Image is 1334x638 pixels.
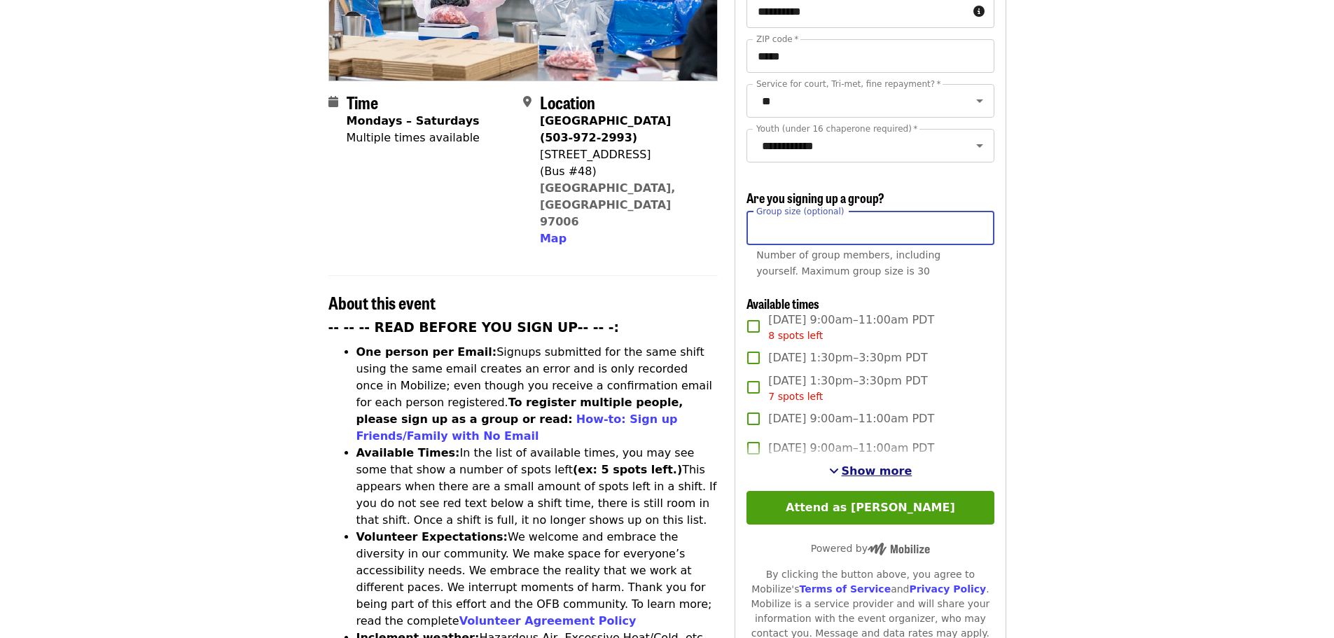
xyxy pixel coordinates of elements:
input: ZIP code [746,39,994,73]
label: Youth (under 16 chaperone required) [756,125,917,133]
li: In the list of available times, you may see some that show a number of spots left This appears wh... [356,445,718,529]
a: Volunteer Agreement Policy [459,614,637,627]
i: map-marker-alt icon [523,95,531,109]
span: [DATE] 9:00am–11:00am PDT [768,312,934,343]
i: calendar icon [328,95,338,109]
span: Are you signing up a group? [746,188,884,207]
strong: -- -- -- READ BEFORE YOU SIGN UP-- -- -: [328,320,620,335]
a: How-to: Sign up Friends/Family with No Email [356,412,678,443]
i: circle-info icon [973,5,985,18]
strong: To register multiple people, please sign up as a group or read: [356,396,683,426]
span: [DATE] 1:30pm–3:30pm PDT [768,349,927,366]
span: Group size (optional) [756,206,844,216]
strong: One person per Email: [356,345,497,359]
span: [DATE] 9:00am–11:00am PDT [768,410,934,427]
strong: Volunteer Expectations: [356,530,508,543]
li: Signups submitted for the same shift using the same email creates an error and is only recorded o... [356,344,718,445]
button: Map [540,230,567,247]
span: Time [347,90,378,114]
button: Open [970,91,989,111]
input: [object Object] [746,211,994,245]
span: Map [540,232,567,245]
div: [STREET_ADDRESS] [540,146,707,163]
span: [DATE] 1:30pm–3:30pm PDT [768,373,927,404]
span: About this event [328,290,436,314]
div: Multiple times available [347,130,480,146]
span: 7 spots left [768,391,823,402]
strong: Mondays – Saturdays [347,114,480,127]
a: Privacy Policy [909,583,986,595]
span: Powered by [811,543,930,554]
label: ZIP code [756,35,798,43]
span: Available times [746,294,819,312]
a: Terms of Service [799,583,891,595]
span: [DATE] 9:00am–11:00am PDT [768,440,934,457]
label: Service for court, Tri-met, fine repayment? [756,80,941,88]
img: Powered by Mobilize [868,543,930,555]
button: Open [970,136,989,155]
span: Show more [842,464,912,478]
li: We welcome and embrace the diversity in our community. We make space for everyone’s accessibility... [356,529,718,630]
button: Attend as [PERSON_NAME] [746,491,994,525]
button: See more timeslots [829,463,912,480]
a: [GEOGRAPHIC_DATA], [GEOGRAPHIC_DATA] 97006 [540,181,676,228]
span: Number of group members, including yourself. Maximum group size is 30 [756,249,940,277]
div: (Bus #48) [540,163,707,180]
span: Location [540,90,595,114]
span: 8 spots left [768,330,823,341]
strong: [GEOGRAPHIC_DATA] (503-972-2993) [540,114,671,144]
strong: Available Times: [356,446,460,459]
strong: (ex: 5 spots left.) [573,463,682,476]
